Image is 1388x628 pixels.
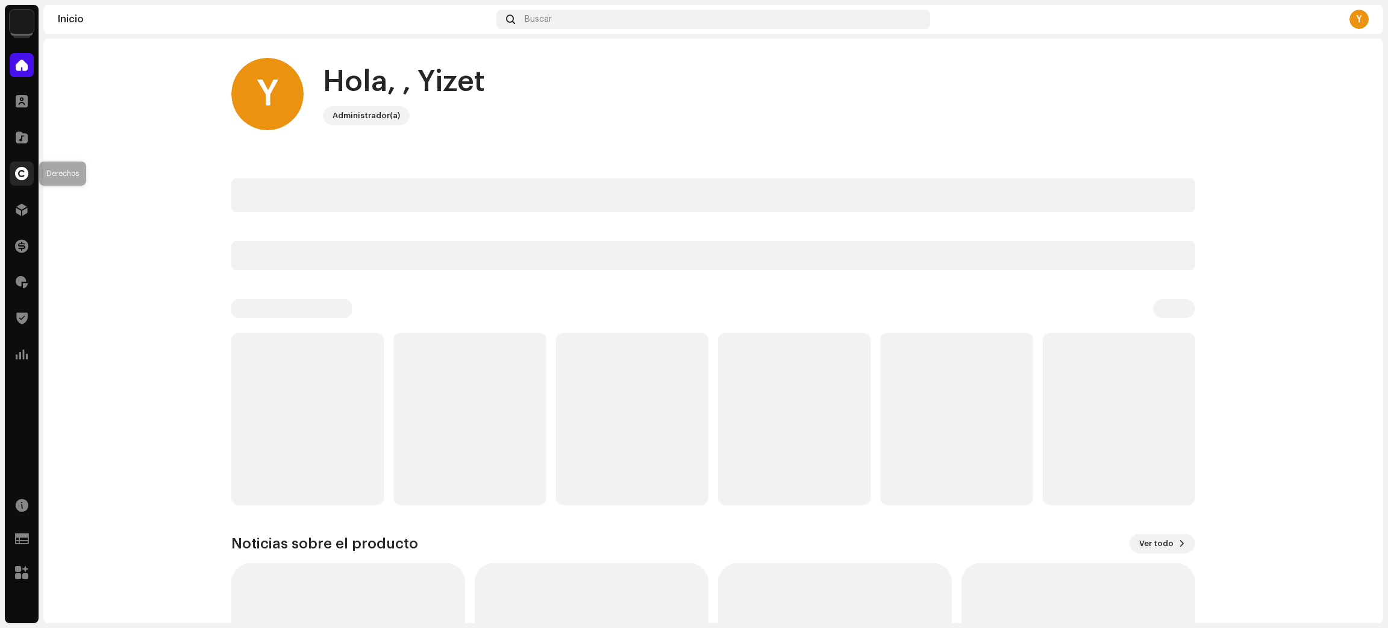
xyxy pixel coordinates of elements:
div: Inicio [58,14,492,24]
span: Ver todo [1139,532,1174,556]
div: Y [1349,10,1369,29]
img: 48257be4-38e1-423f-bf03-81300282f8d9 [10,10,34,34]
button: Ver todo [1130,534,1195,553]
div: Y [231,58,304,130]
div: Administrador(a) [333,108,400,123]
h3: Noticias sobre el producto [231,534,418,553]
span: Buscar [525,14,552,24]
div: Hola, , Yizet [323,63,485,101]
